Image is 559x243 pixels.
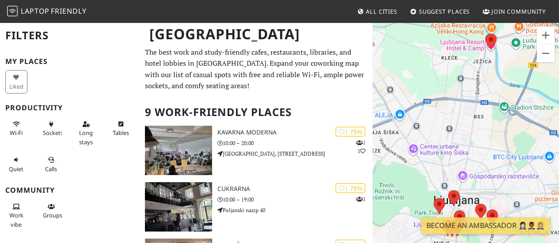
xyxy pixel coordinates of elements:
a: LaptopFriendly LaptopFriendly [7,4,87,19]
button: Inzoomen [537,26,555,44]
span: Join Community [491,7,546,15]
img: Cukrarna [145,182,212,232]
a: Join Community [479,4,549,19]
span: Laptop [21,6,49,16]
span: Suggest Places [419,7,470,15]
h2: 9 Work-Friendly Places [145,99,367,126]
span: Quiet [9,165,23,173]
h3: My Places [5,57,134,66]
button: Quiet [5,153,27,176]
p: 1 1 [356,138,365,155]
h3: Kavarna Moderna [217,129,373,136]
button: Groups [40,199,62,223]
p: 1 [356,195,365,203]
p: 10:00 – 19:00 [217,195,373,204]
a: Cukrarna | 75% 1 Cukrarna 10:00 – 19:00 Poljanski nasip 40 [140,182,373,232]
span: People working [9,211,23,228]
a: Become an Ambassador 🤵🏻‍♀️🤵🏾‍♂️🤵🏼‍♀️ [421,217,550,234]
h3: Community [5,186,134,194]
a: All Cities [354,4,401,19]
p: The best work and study-friendly cafes, restaurants, libraries, and hotel lobbies in [GEOGRAPHIC_... [145,47,367,92]
span: Video/audio calls [45,165,57,173]
button: Long stays [75,117,97,149]
button: Tables [110,117,132,140]
img: LaptopFriendly [7,6,18,16]
a: Kavarna Moderna | 75% 11 Kavarna Moderna 10:00 – 20:00 [GEOGRAPHIC_DATA], [STREET_ADDRESS] [140,126,373,175]
span: All Cities [366,7,397,15]
span: Stable Wi-Fi [10,129,23,137]
h2: Filters [5,22,134,49]
span: Power sockets [43,129,63,137]
h1: [GEOGRAPHIC_DATA] [142,22,371,46]
div: | 75% [335,127,365,137]
img: Kavarna Moderna [145,126,212,175]
p: 10:00 – 20:00 [217,139,373,147]
button: Uitzoomen [537,45,555,62]
div: | 75% [335,183,365,193]
button: Sockets [40,117,62,140]
p: Poljanski nasip 40 [217,206,373,214]
h3: Productivity [5,104,134,112]
button: Wi-Fi [5,117,27,140]
button: Work vibe [5,199,27,232]
button: Calls [40,153,62,176]
span: Long stays [79,129,93,146]
a: Suggest Places [407,4,474,19]
span: Work-friendly tables [113,129,129,137]
span: Friendly [51,6,86,16]
p: [GEOGRAPHIC_DATA], [STREET_ADDRESS] [217,150,373,158]
span: Group tables [43,211,62,219]
h3: Cukrarna [217,185,373,193]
